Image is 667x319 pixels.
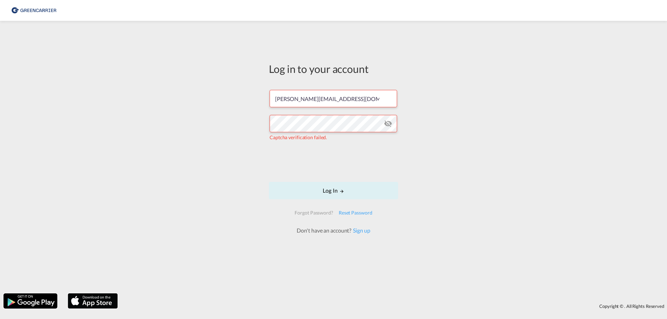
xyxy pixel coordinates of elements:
span: Captcha verification failed. [270,134,327,140]
div: Copyright © . All Rights Reserved [121,300,667,312]
a: Sign up [351,227,370,234]
img: 8cf206808afe11efa76fcd1e3d746489.png [10,3,57,18]
img: google.png [3,293,58,309]
button: LOGIN [269,182,398,199]
md-icon: icon-eye-off [384,119,392,128]
div: Log in to your account [269,61,398,76]
div: Don't have an account? [289,227,378,234]
div: Forgot Password? [292,207,336,219]
input: Enter email/phone number [270,90,397,107]
div: Reset Password [336,207,375,219]
img: apple.png [67,293,118,309]
iframe: reCAPTCHA [281,148,386,175]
